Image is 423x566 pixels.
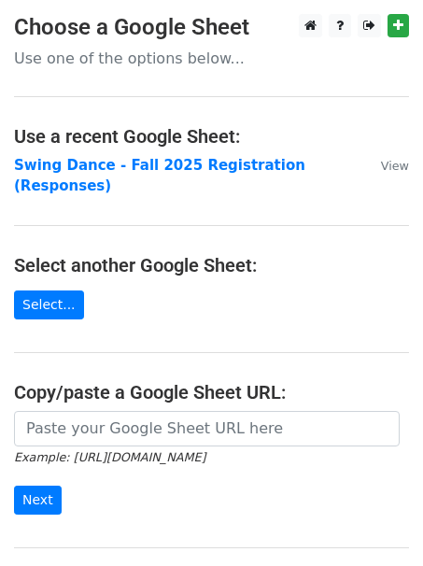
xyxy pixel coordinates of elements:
[14,290,84,319] a: Select...
[14,254,409,276] h4: Select another Google Sheet:
[381,159,409,173] small: View
[14,14,409,41] h3: Choose a Google Sheet
[14,381,409,403] h4: Copy/paste a Google Sheet URL:
[14,486,62,515] input: Next
[14,157,305,195] a: Swing Dance - Fall 2025 Registration (Responses)
[14,411,400,446] input: Paste your Google Sheet URL here
[14,125,409,148] h4: Use a recent Google Sheet:
[14,49,409,68] p: Use one of the options below...
[362,157,409,174] a: View
[14,450,205,464] small: Example: [URL][DOMAIN_NAME]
